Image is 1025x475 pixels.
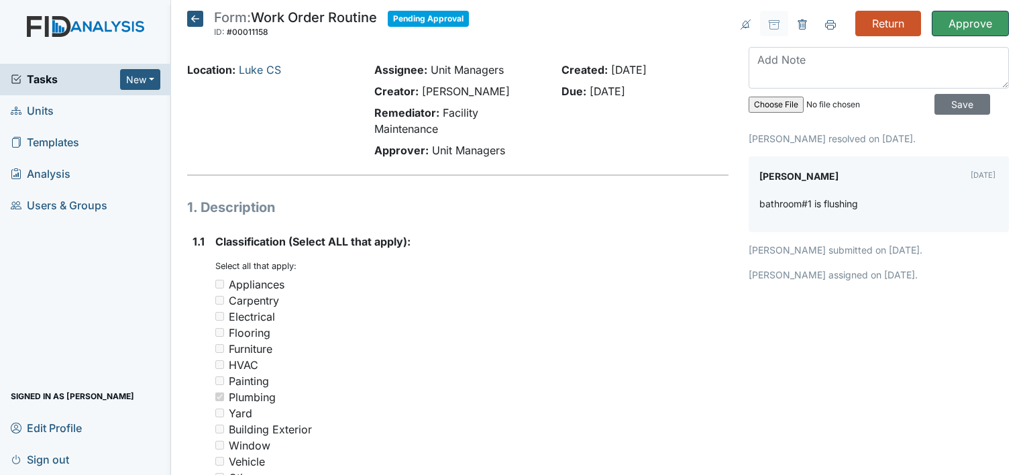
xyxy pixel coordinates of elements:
[11,101,54,121] span: Units
[229,389,276,405] div: Plumbing
[759,197,858,211] p: bathroom#1 is flushing
[215,360,224,369] input: HVAC
[374,144,429,157] strong: Approver:
[932,11,1009,36] input: Approve
[229,309,275,325] div: Electrical
[215,312,224,321] input: Electrical
[193,233,205,250] label: 1.1
[229,325,270,341] div: Flooring
[215,328,224,337] input: Flooring
[229,405,252,421] div: Yard
[229,437,270,454] div: Window
[227,27,268,37] span: #00011158
[187,197,729,217] h1: 1. Description
[432,144,505,157] span: Unit Managers
[749,268,1009,282] p: [PERSON_NAME] assigned on [DATE].
[215,392,224,401] input: Plumbing
[11,132,79,153] span: Templates
[229,341,272,357] div: Furniture
[214,9,251,25] span: Form:
[611,63,647,76] span: [DATE]
[229,454,265,470] div: Vehicle
[215,409,224,417] input: Yard
[11,417,82,438] span: Edit Profile
[561,63,608,76] strong: Created:
[215,425,224,433] input: Building Exterior
[215,280,224,288] input: Appliances
[11,195,107,216] span: Users & Groups
[374,63,427,76] strong: Assignee:
[215,235,411,248] span: Classification (Select ALL that apply):
[590,85,625,98] span: [DATE]
[214,11,377,40] div: Work Order Routine
[374,106,439,119] strong: Remediator:
[422,85,510,98] span: [PERSON_NAME]
[749,243,1009,257] p: [PERSON_NAME] submitted on [DATE].
[187,63,235,76] strong: Location:
[239,63,281,76] a: Luke CS
[214,27,225,37] span: ID:
[215,441,224,450] input: Window
[229,293,279,309] div: Carpentry
[431,63,504,76] span: Unit Managers
[215,261,296,271] small: Select all that apply:
[855,11,921,36] input: Return
[971,170,995,180] small: [DATE]
[934,94,990,115] input: Save
[229,357,258,373] div: HVAC
[759,167,839,186] label: [PERSON_NAME]
[120,69,160,90] button: New
[374,85,419,98] strong: Creator:
[215,376,224,385] input: Painting
[388,11,469,27] span: Pending Approval
[11,164,70,184] span: Analysis
[11,449,69,470] span: Sign out
[749,131,1009,146] p: [PERSON_NAME] resolved on [DATE].
[11,71,120,87] a: Tasks
[229,421,312,437] div: Building Exterior
[215,457,224,466] input: Vehicle
[11,386,134,407] span: Signed in as [PERSON_NAME]
[561,85,586,98] strong: Due:
[229,276,284,293] div: Appliances
[229,373,269,389] div: Painting
[215,296,224,305] input: Carpentry
[215,344,224,353] input: Furniture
